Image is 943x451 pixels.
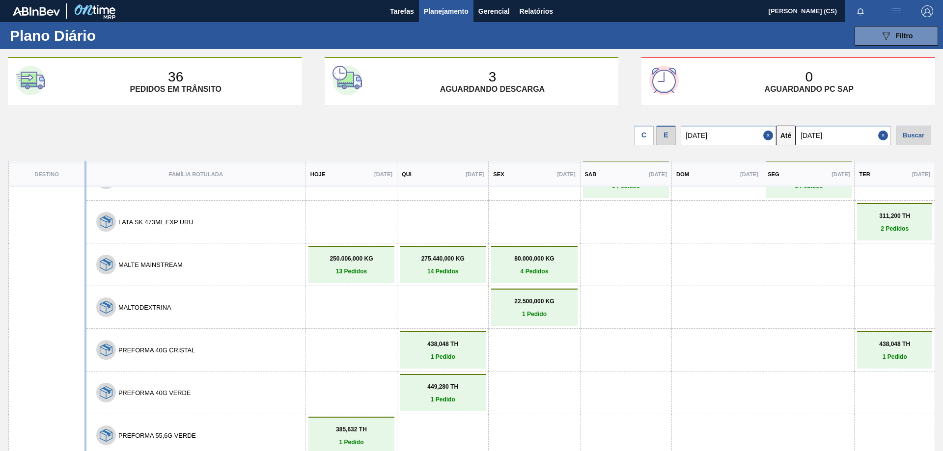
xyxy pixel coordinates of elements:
p: [DATE] [557,171,576,177]
button: Até [776,126,796,145]
div: Visão data de Coleta [634,123,654,145]
p: [DATE] [466,171,484,177]
p: [DATE] [649,171,667,177]
img: third-card-icon [649,66,679,95]
img: 7hKVVNeldsGH5KwE07rPnOGsQy+SHCf9ftlnweef0E1el2YcIeEt5yaNqj+jPq4oMsVpG1vCxiwYEd4SvddTlxqBvEWZPhf52... [100,301,112,314]
button: Filtro [855,26,938,46]
p: Sab [585,171,597,177]
p: Dom [676,171,689,177]
img: 7hKVVNeldsGH5KwE07rPnOGsQy+SHCf9ftlnweef0E1el2YcIeEt5yaNqj+jPq4oMsVpG1vCxiwYEd4SvddTlxqBvEWZPhf52... [100,386,112,399]
div: E [656,126,676,145]
img: Logout [921,5,933,17]
button: Close [763,126,776,145]
p: Qui [402,171,412,177]
p: 13 Pedidos [311,268,392,275]
p: 0 [805,69,813,85]
p: 250.006,000 KG [311,255,392,262]
a: 80.000,000 KG4 Pedidos [494,255,575,275]
a: 438,048 TH1 Pedido [402,341,483,360]
p: 275.440,000 KG [402,255,483,262]
button: MALTODEXTRINA [118,304,171,311]
p: 311,200 TH [860,212,930,219]
p: 1 Pedido [402,353,483,360]
a: 449,280 TH1 Pedido [402,383,483,403]
button: MALTE MAINSTREAM [118,261,183,268]
p: 1 Pedido [402,396,483,403]
a: 22.500,000 KG1 Pedido [494,298,575,318]
p: 80.000,000 KG [494,255,575,262]
button: LATA SK 473ML EXP URU [118,218,193,226]
p: [DATE] [740,171,758,177]
a: 385,632 TH1 Pedido [311,426,392,446]
button: PREFORMA 40G VERDE [118,389,191,397]
button: Notificações [845,4,876,18]
p: Aguardando PC SAP [765,85,854,94]
a: 311,200 TH2 Pedidos [860,212,930,232]
p: 438,048 TH [402,341,483,347]
span: Planejamento [424,5,469,17]
p: Pedidos em trânsito [130,85,221,94]
th: Família Rotulada [85,161,305,187]
div: Visão Data de Entrega [656,123,676,145]
p: [DATE] [374,171,392,177]
span: Gerencial [478,5,510,17]
p: 2 Pedidos [860,225,930,232]
img: 7hKVVNeldsGH5KwE07rPnOGsQy+SHCf9ftlnweef0E1el2YcIeEt5yaNqj+jPq4oMsVpG1vCxiwYEd4SvddTlxqBvEWZPhf52... [100,344,112,356]
p: 385,632 TH [311,426,392,433]
p: 1 Pedido [494,311,575,318]
button: Close [878,126,891,145]
p: Aguardando descarga [440,85,545,94]
a: 250.006,000 KG13 Pedidos [311,255,392,275]
p: Sex [493,171,504,177]
p: 4 Pedidos [494,268,575,275]
a: 275.440,000 KG14 Pedidos [402,255,483,275]
p: Hoje [310,171,325,177]
p: [DATE] [832,171,850,177]
input: dd/mm/yyyy [681,126,776,145]
h1: Plano Diário [10,30,182,41]
img: 7hKVVNeldsGH5KwE07rPnOGsQy+SHCf9ftlnweef0E1el2YcIeEt5yaNqj+jPq4oMsVpG1vCxiwYEd4SvddTlxqBvEWZPhf52... [100,429,112,442]
p: 449,280 TH [402,383,483,390]
span: Tarefas [390,5,414,17]
p: 1 Pedido [311,439,392,446]
span: Relatórios [520,5,553,17]
p: Seg [768,171,779,177]
input: dd/mm/yyyy [796,126,891,145]
p: 36 [168,69,183,85]
span: Filtro [896,32,913,40]
p: [DATE] [912,171,930,177]
p: 14 Pedidos [402,268,483,275]
p: 22.500,000 KG [494,298,575,305]
img: TNhmsLtSVTkK8tSr43FrP2fwEKptu5GPRR3wAAAABJRU5ErkJggg== [13,7,60,16]
p: Ter [859,171,870,177]
p: 438,048 TH [860,341,930,347]
th: Destino [8,161,85,187]
p: 1 Pedido [860,353,930,360]
img: second-card-icon [333,66,362,95]
div: Buscar [896,126,931,145]
img: userActions [890,5,902,17]
img: 7hKVVNeldsGH5KwE07rPnOGsQy+SHCf9ftlnweef0E1el2YcIeEt5yaNqj+jPq4oMsVpG1vCxiwYEd4SvddTlxqBvEWZPhf52... [100,215,112,228]
button: PREFORMA 40G CRISTAL [118,346,195,354]
img: first-card-icon [16,66,45,95]
p: 3 [489,69,497,85]
button: PREFORMA 55,6G VERDE [118,432,196,439]
div: C [634,126,654,145]
img: 7hKVVNeldsGH5KwE07rPnOGsQy+SHCf9ftlnweef0E1el2YcIeEt5yaNqj+jPq4oMsVpG1vCxiwYEd4SvddTlxqBvEWZPhf52... [100,258,112,271]
a: 438,048 TH1 Pedido [860,341,930,360]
